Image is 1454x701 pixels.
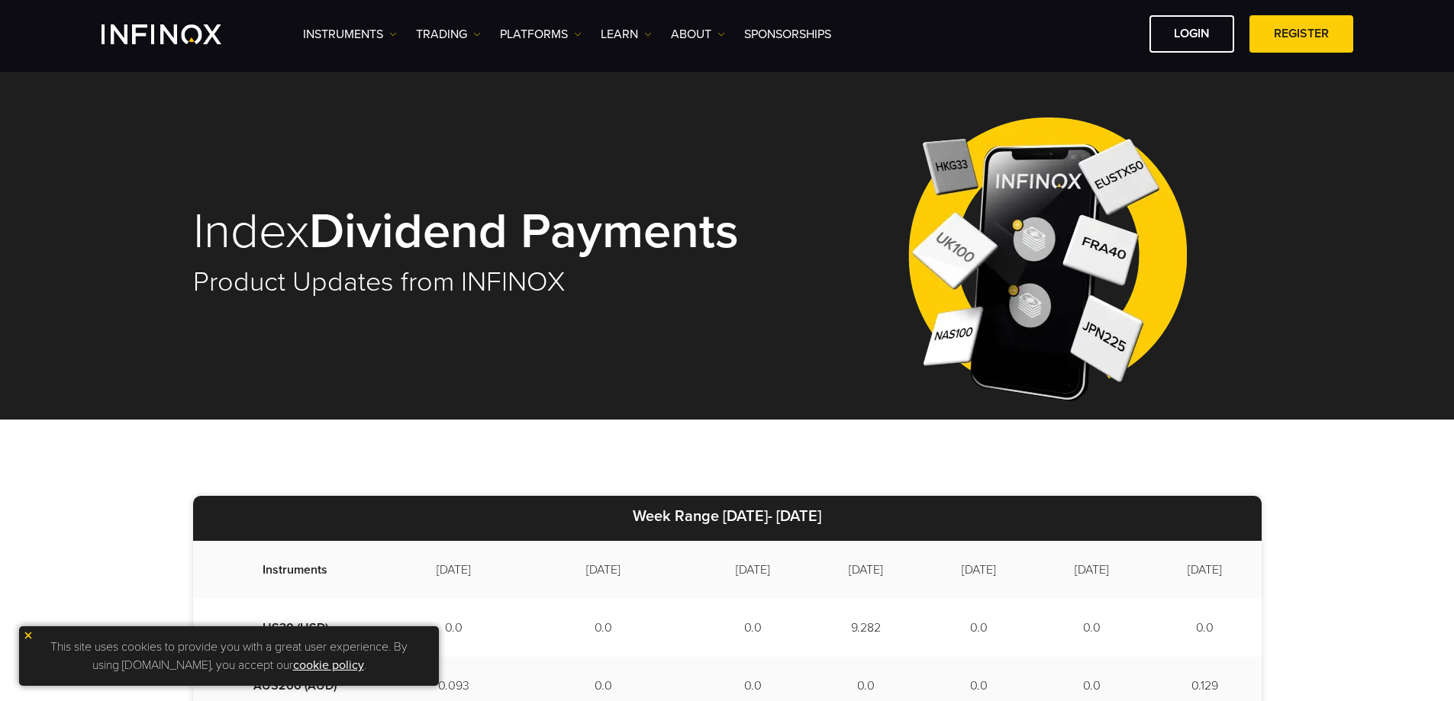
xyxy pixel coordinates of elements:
a: LOGIN [1149,15,1234,53]
a: ABOUT [671,25,725,43]
h2: Product Updates from INFINOX [193,265,781,299]
a: Learn [601,25,652,43]
p: This site uses cookies to provide you with a great user experience. By using [DOMAIN_NAME], you a... [27,634,431,678]
img: yellow close icon [23,630,34,641]
a: TRADING [416,25,481,43]
td: Instruments [193,541,398,599]
td: 9.282 [809,599,922,657]
td: [DATE] [696,541,809,599]
td: 0.0 [1148,599,1261,657]
td: [DATE] [1148,541,1261,599]
td: US30 (USD) [193,599,398,657]
td: 0.0 [511,599,697,657]
td: [DATE] [922,541,1035,599]
td: [DATE] [398,541,511,599]
td: 0.0 [398,599,511,657]
td: [DATE] [1035,541,1148,599]
a: PLATFORMS [500,25,582,43]
strong: Dividend Payments [309,201,739,262]
a: SPONSORSHIPS [744,25,831,43]
strong: [DATE]- [DATE] [723,507,821,526]
a: cookie policy [293,658,364,673]
a: REGISTER [1249,15,1353,53]
h1: Index [193,206,781,258]
td: 0.0 [922,599,1035,657]
td: 0.0 [696,599,809,657]
td: [DATE] [809,541,922,599]
a: Instruments [303,25,397,43]
strong: Week Range [633,507,719,526]
td: 0.0 [1035,599,1148,657]
a: INFINOX Logo [102,24,257,44]
td: [DATE] [511,541,697,599]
